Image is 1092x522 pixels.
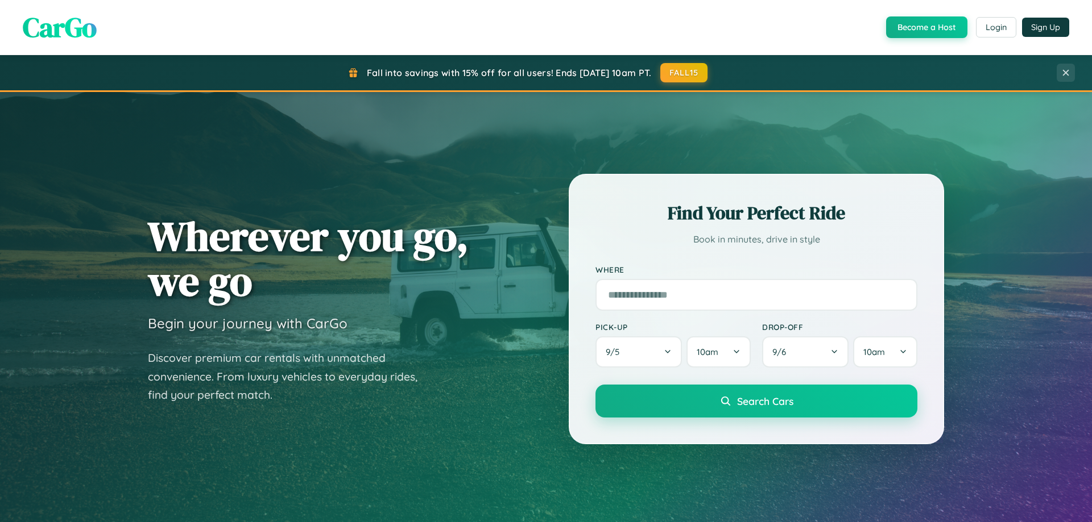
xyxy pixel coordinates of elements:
[886,16,967,38] button: Become a Host
[148,349,432,404] p: Discover premium car rentals with unmatched convenience. From luxury vehicles to everyday rides, ...
[595,231,917,248] p: Book in minutes, drive in style
[772,346,792,357] span: 9 / 6
[686,336,751,368] button: 10am
[660,63,708,82] button: FALL15
[863,346,885,357] span: 10am
[606,346,625,357] span: 9 / 5
[595,201,917,225] h2: Find Your Perfect Ride
[853,336,917,368] button: 10am
[595,322,751,332] label: Pick-up
[367,67,652,78] span: Fall into savings with 15% off for all users! Ends [DATE] 10am PT.
[737,395,793,407] span: Search Cars
[976,17,1016,37] button: Login
[23,9,97,46] span: CarGo
[762,322,917,332] label: Drop-off
[762,336,849,368] button: 9/6
[595,265,917,274] label: Where
[595,385,917,417] button: Search Cars
[697,346,718,357] span: 10am
[1022,18,1069,37] button: Sign Up
[595,336,682,368] button: 9/5
[148,315,348,332] h3: Begin your journey with CarGo
[148,214,469,303] h1: Wherever you go, we go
